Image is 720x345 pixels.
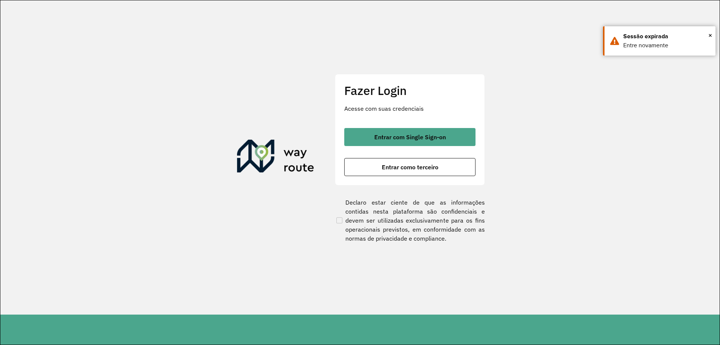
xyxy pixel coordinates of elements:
button: button [344,128,475,146]
span: Entrar como terceiro [382,164,438,170]
span: × [708,30,712,41]
label: Declaro estar ciente de que as informações contidas nesta plataforma são confidenciais e devem se... [335,198,485,243]
h2: Fazer Login [344,83,475,98]
div: Entre novamente [623,41,710,50]
img: Roteirizador AmbevTech [237,140,314,176]
button: button [344,158,475,176]
button: Close [708,30,712,41]
div: Sessão expirada [623,32,710,41]
p: Acesse com suas credenciais [344,104,475,113]
span: Entrar com Single Sign-on [374,134,446,140]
